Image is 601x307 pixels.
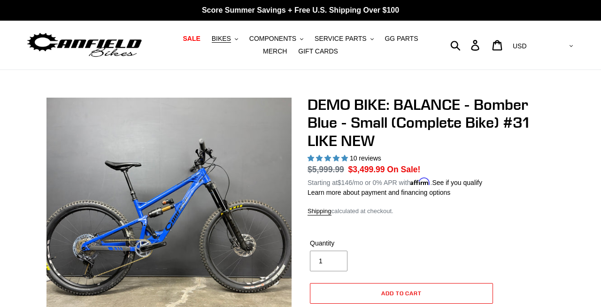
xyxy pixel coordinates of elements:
[308,189,450,196] a: Learn more about payment and financing options
[293,45,343,58] a: GIFT CARDS
[308,154,350,162] span: 5.00 stars
[410,177,430,185] span: Affirm
[263,47,287,55] span: MERCH
[348,165,385,174] span: $3,499.99
[310,283,493,304] button: Add to cart
[178,32,205,45] a: SALE
[338,179,352,186] span: $146
[249,35,296,43] span: COMPONENTS
[380,32,423,45] a: GG PARTS
[310,238,399,248] label: Quantity
[350,154,381,162] span: 10 reviews
[308,207,331,215] a: Shipping
[315,35,366,43] span: SERVICE PARTS
[245,32,308,45] button: COMPONENTS
[212,35,231,43] span: BIKES
[258,45,292,58] a: MERCH
[385,35,418,43] span: GG PARTS
[310,32,378,45] button: SERVICE PARTS
[207,32,243,45] button: BIKES
[26,31,143,60] img: Canfield Bikes
[308,176,482,188] p: Starting at /mo or 0% APR with .
[308,207,556,216] div: calculated at checkout.
[387,163,420,176] span: On Sale!
[308,96,556,150] h1: DEMO BIKE: BALANCE - Bomber Blue - Small (Complete Bike) #31 LIKE NEW
[183,35,200,43] span: SALE
[308,165,344,174] s: $5,999.99
[298,47,338,55] span: GIFT CARDS
[381,290,422,297] span: Add to cart
[432,179,482,186] a: See if you qualify - Learn more about Affirm Financing (opens in modal)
